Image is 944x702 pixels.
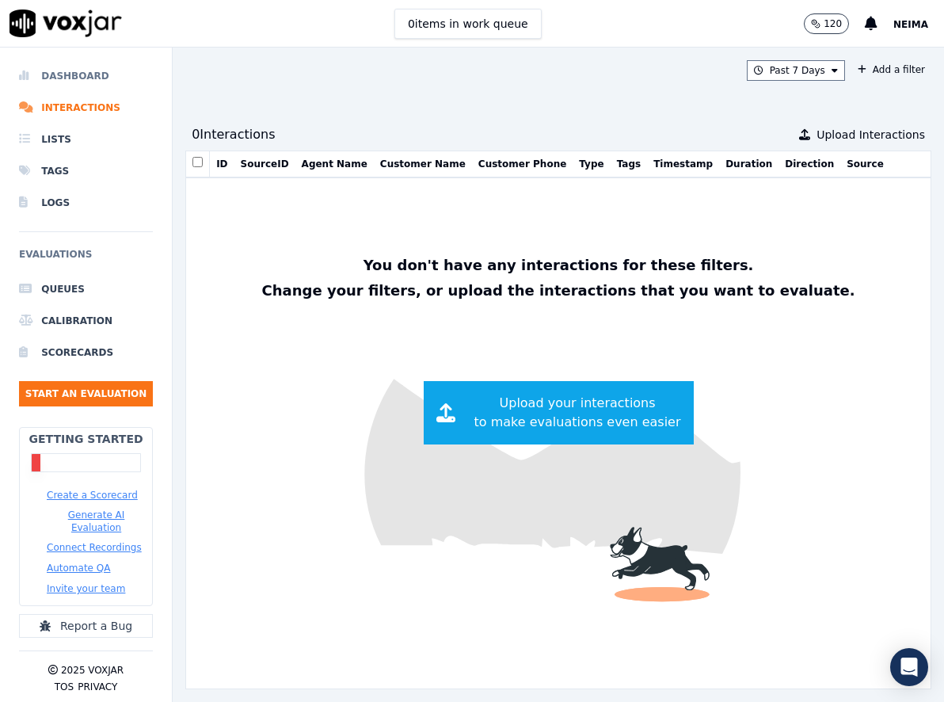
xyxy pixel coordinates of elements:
button: Customer Name [380,158,466,170]
button: Create a Scorecard [47,489,138,502]
a: Logs [19,187,153,219]
button: Tags [617,158,641,170]
div: 0 Interaction s [192,125,275,144]
img: fun dog [186,178,931,689]
a: Tags [19,155,153,187]
a: Queues [19,273,153,305]
a: Lists [19,124,153,155]
button: Neima [893,14,944,33]
button: Add a filter [851,60,931,79]
button: Invite your team [47,582,125,595]
span: Upload Interactions [816,127,925,143]
p: 2025 Voxjar [61,664,124,677]
img: voxjar logo [10,10,122,37]
button: Source [847,158,884,170]
button: 120 [804,13,865,34]
a: Calibration [19,305,153,337]
p: You don't have any interactions for these filters. [256,254,862,277]
h6: Evaluations [19,245,153,273]
button: 120 [804,13,849,34]
button: Duration [725,158,772,170]
div: Open Intercom Messenger [890,648,928,686]
a: Interactions [19,92,153,124]
button: Start an Evaluation [19,381,153,406]
button: Agent Name [302,158,367,170]
button: Upload your interactionsto make evaluations even easier [424,381,694,444]
button: Upload Interactions [799,127,925,143]
button: SourceID [241,158,289,170]
button: 0items in work queue [394,9,542,39]
a: Scorecards [19,337,153,368]
p: Change your filters, or upload the interactions that you want to evaluate. [256,277,862,305]
h2: Getting Started [29,431,143,447]
span: Upload your interactions to make evaluations even easier [474,394,681,432]
button: Customer Phone [478,158,566,170]
button: Generate AI Evaluation [47,509,146,534]
button: Report a Bug [19,614,153,638]
button: Type [579,158,603,170]
p: 120 [824,17,842,30]
button: Connect Recordings [47,541,142,554]
button: Timestamp [653,158,713,170]
button: Automate QA [47,562,110,574]
a: Dashboard [19,60,153,92]
span: Neima [893,19,928,30]
button: Privacy [78,681,117,693]
button: ID [216,158,227,170]
button: Direction [785,158,834,170]
button: TOS [55,681,74,693]
button: Past 7 Days [747,60,845,81]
